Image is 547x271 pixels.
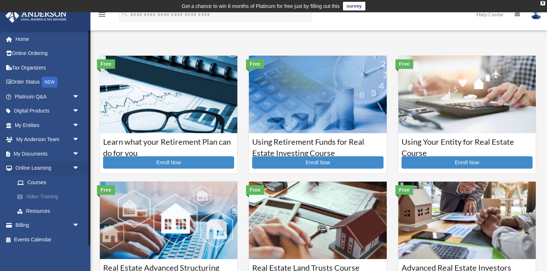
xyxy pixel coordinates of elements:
a: Home [5,32,90,46]
img: User Pic [531,9,542,20]
a: Online Learningarrow_drop_down [5,161,90,175]
span: arrow_drop_down [72,89,87,104]
a: Events Calendar [5,232,90,247]
h3: Using Your Entity for Real Estate Course [402,136,533,154]
a: My Documentsarrow_drop_down [5,147,90,161]
span: arrow_drop_down [72,161,87,176]
a: survey [343,2,365,10]
a: Platinum Q&Aarrow_drop_down [5,89,90,104]
div: Free [246,185,264,195]
a: Enroll Now [252,156,383,169]
div: Free [395,59,414,69]
span: arrow_drop_down [72,218,87,233]
a: Resources [10,204,90,218]
img: Anderson Advisors Platinum Portal [3,9,69,23]
div: Free [97,185,115,195]
span: arrow_drop_down [72,118,87,133]
a: Video Training [10,190,90,204]
a: menu [98,13,106,19]
span: arrow_drop_down [72,104,87,119]
a: Online Ordering [5,46,90,61]
span: arrow_drop_down [72,147,87,161]
h3: Using Retirement Funds for Real Estate Investing Course [252,136,383,154]
a: Tax Organizers [5,60,90,75]
div: Free [246,59,264,69]
div: Free [395,185,414,195]
div: Free [97,59,115,69]
div: Get a chance to win 6 months of Platinum for free just by filling out this [182,2,340,10]
div: NEW [42,77,58,88]
a: Enroll Now [103,156,234,169]
a: Billingarrow_drop_down [5,218,90,233]
a: Order StatusNEW [5,75,90,90]
i: search [121,10,129,18]
a: Enroll Now [402,156,533,169]
a: My Anderson Teamarrow_drop_down [5,132,90,147]
a: Courses [10,175,87,190]
i: menu [98,10,106,19]
a: Digital Productsarrow_drop_down [5,104,90,118]
div: close [540,1,545,5]
h3: Learn what your Retirement Plan can do for you [103,136,234,154]
span: arrow_drop_down [72,132,87,147]
a: My Entitiesarrow_drop_down [5,118,90,132]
